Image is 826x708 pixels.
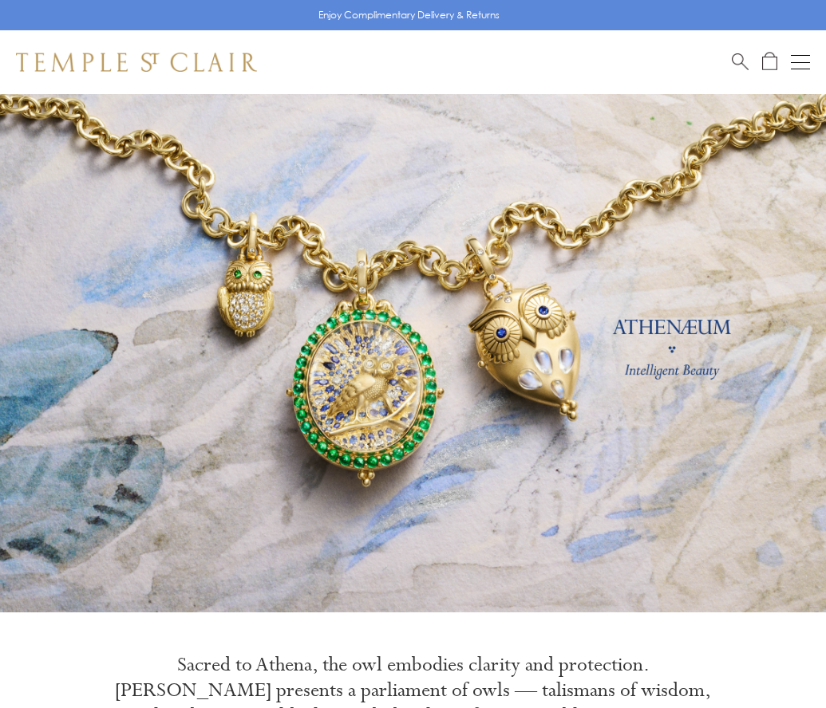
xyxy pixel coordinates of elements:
a: Open Shopping Bag [762,52,777,72]
img: Temple St. Clair [16,53,257,72]
p: Enjoy Complimentary Delivery & Returns [318,7,500,23]
a: Search [732,52,749,72]
button: Open navigation [791,53,810,72]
